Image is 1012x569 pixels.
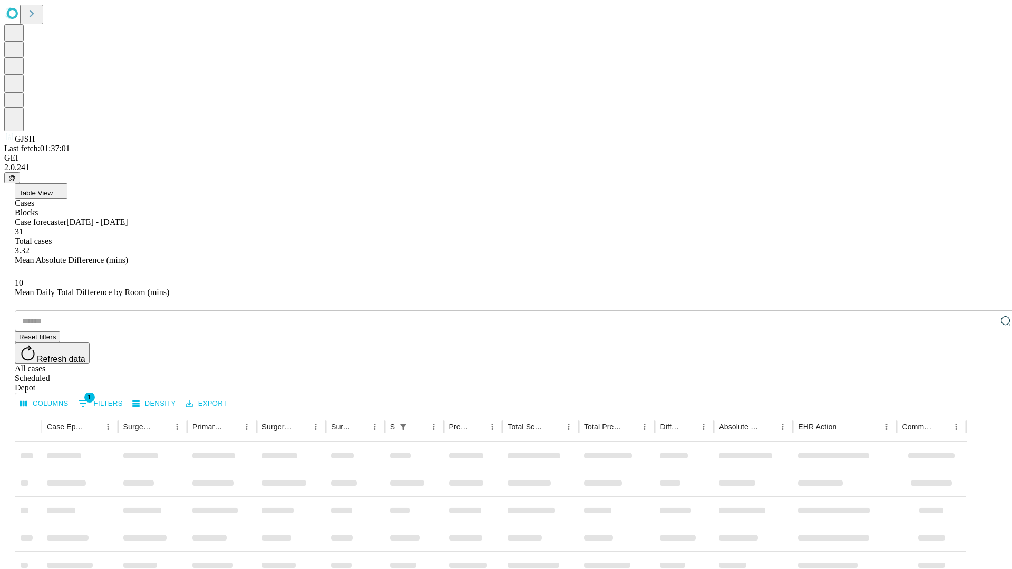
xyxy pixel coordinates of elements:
button: Sort [682,419,696,434]
div: Primary Service [192,423,223,431]
div: 2.0.241 [4,163,1008,172]
div: Total Predicted Duration [584,423,622,431]
span: Case forecaster [15,218,66,227]
button: Show filters [75,395,125,412]
span: @ [8,174,16,182]
span: 10 [15,278,23,287]
button: Menu [637,419,652,434]
div: Predicted In Room Duration [449,423,470,431]
div: Difference [660,423,680,431]
button: Menu [308,419,323,434]
div: Surgery Name [262,423,293,431]
button: Sort [470,419,485,434]
button: Density [130,396,179,412]
div: GEI [4,153,1008,163]
button: Menu [561,419,576,434]
button: Sort [294,419,308,434]
div: Surgeon Name [123,423,154,431]
div: 1 active filter [396,419,411,434]
div: Scheduled In Room Duration [390,423,395,431]
button: Sort [353,419,367,434]
button: Reset filters [15,331,60,342]
button: Menu [485,419,500,434]
button: Menu [775,419,790,434]
div: Total Scheduled Duration [508,423,546,431]
button: Menu [367,419,382,434]
button: Menu [949,419,964,434]
button: Menu [170,419,184,434]
div: Absolute Difference [719,423,760,431]
button: Show filters [396,419,411,434]
span: 3.32 [15,246,30,255]
span: Mean Absolute Difference (mins) [15,256,128,264]
button: Menu [696,419,711,434]
span: 1 [84,392,95,403]
span: [DATE] - [DATE] [66,218,128,227]
button: Table View [15,183,67,199]
button: Select columns [17,396,71,412]
div: Case Epic Id [47,423,85,431]
button: Menu [879,419,894,434]
span: Table View [19,189,53,197]
button: Export [183,396,230,412]
span: GJSH [15,134,35,143]
span: Total cases [15,237,52,246]
button: Sort [622,419,637,434]
div: Comments [902,423,932,431]
span: Reset filters [19,333,56,341]
button: @ [4,172,20,183]
span: 31 [15,227,23,236]
button: Menu [239,419,254,434]
button: Sort [155,419,170,434]
button: Sort [225,419,239,434]
button: Sort [86,419,101,434]
button: Sort [547,419,561,434]
button: Refresh data [15,342,90,364]
button: Sort [934,419,949,434]
button: Sort [761,419,775,434]
div: EHR Action [798,423,836,431]
span: Refresh data [37,355,85,364]
span: Last fetch: 01:37:01 [4,144,70,153]
button: Menu [426,419,441,434]
span: Mean Daily Total Difference by Room (mins) [15,288,169,297]
button: Sort [412,419,426,434]
div: Surgery Date [331,423,352,431]
button: Sort [838,419,852,434]
button: Menu [101,419,115,434]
